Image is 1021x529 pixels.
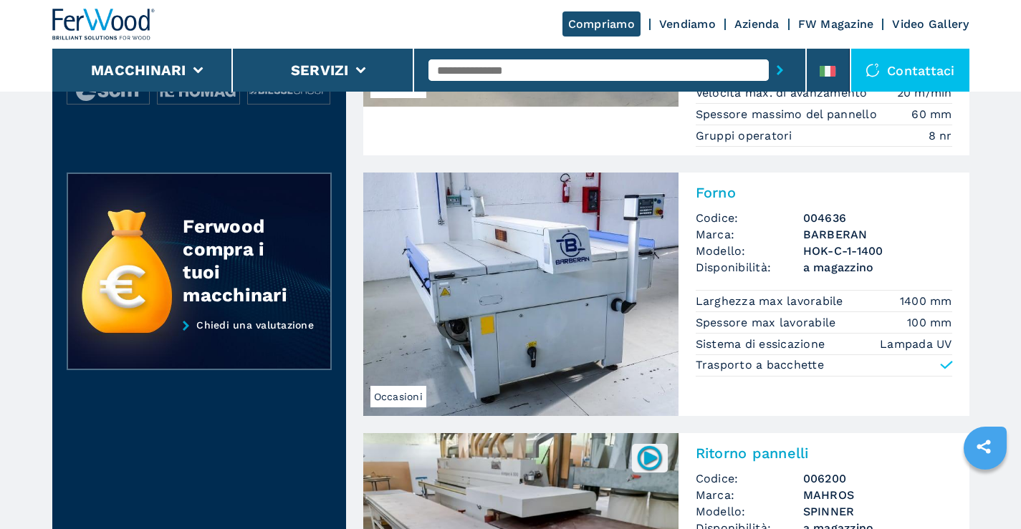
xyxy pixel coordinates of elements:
a: Forno BARBERAN HOK-C-1-1400OccasioniFornoCodice:004636Marca:BARBERANModello:HOK-C-1-1400Disponibi... [363,173,969,416]
em: 60 mm [911,106,952,122]
h3: SPINNER [803,503,952,520]
span: Marca: [696,487,803,503]
img: Forno BARBERAN HOK-C-1-1400 [363,173,679,416]
h3: HOK-C-1-1400 [803,243,952,259]
p: Spessore massimo del pannello [696,107,881,122]
div: Contattaci [851,49,969,92]
p: Sistema di essicazione [696,336,829,352]
em: 8 nr [929,127,952,144]
em: 20 m/min [897,84,952,101]
p: Trasporto a bacchette [696,357,824,373]
img: Ferwood [52,9,155,40]
img: Contattaci [866,63,880,77]
a: sharethis [966,429,1002,465]
span: Modello: [696,503,803,520]
p: Larghezza max lavorabile [696,293,847,309]
a: Chiedi una valutazione [67,319,332,371]
iframe: Chat [960,465,1010,518]
span: Occasioni [370,386,426,407]
a: FW Magazine [798,17,874,31]
h3: 004636 [803,210,952,226]
h3: MAHROS [803,487,952,503]
span: a magazzino [803,259,952,276]
span: Marca: [696,226,803,243]
p: Spessore max lavorabile [696,315,840,331]
button: Servizi [291,62,349,79]
h3: 006200 [803,470,952,487]
a: Vendiamo [659,17,716,31]
span: Modello: [696,243,803,259]
h2: Forno [696,184,952,201]
p: Gruppi operatori [696,128,796,144]
h3: BARBERAN [803,226,952,243]
em: 100 mm [907,314,952,331]
div: Ferwood compra i tuoi macchinari [183,215,302,306]
span: Codice: [696,470,803,487]
a: Compriamo [562,11,641,37]
p: Velocità max. di avanzamento [696,85,871,101]
em: 1400 mm [900,293,952,309]
em: Lampada UV [880,336,952,352]
a: Azienda [734,17,780,31]
h2: Ritorno pannelli [696,445,952,462]
a: Video Gallery [892,17,969,31]
span: Codice: [696,210,803,226]
button: Macchinari [91,62,186,79]
img: 006200 [636,444,663,472]
span: Disponibilità: [696,259,803,276]
button: submit-button [769,54,791,87]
